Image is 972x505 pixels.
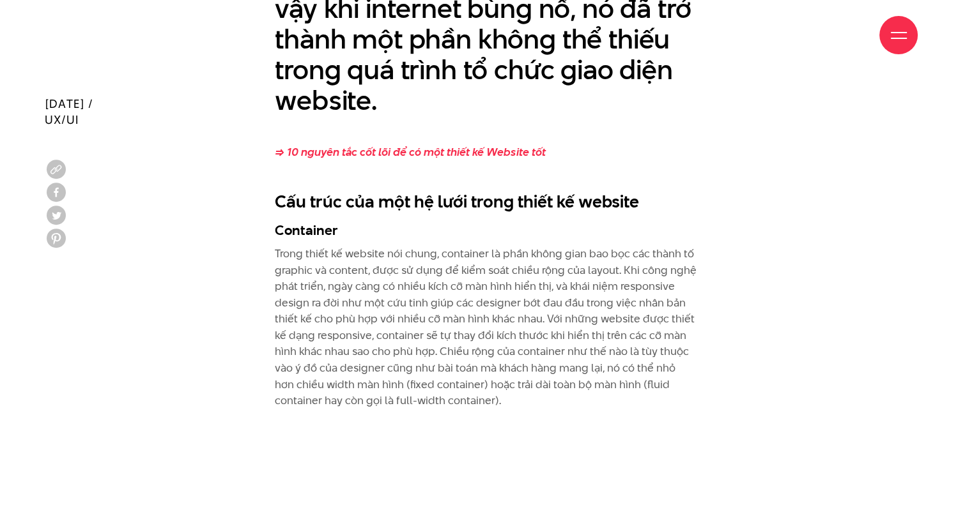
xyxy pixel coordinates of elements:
p: Trong thiết kế website nói chung, container là phần không gian bao bọc các thành tố graphic và co... [275,246,697,409]
h3: Container [275,220,697,239]
h2: Cấu trúc của một hệ lưới trong thiết kế website [275,190,697,214]
span: [DATE] / UX/UI [45,96,93,128]
a: => 10 nguyên tắc cốt lõi để có một thiết kế Website tốt [275,144,546,160]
